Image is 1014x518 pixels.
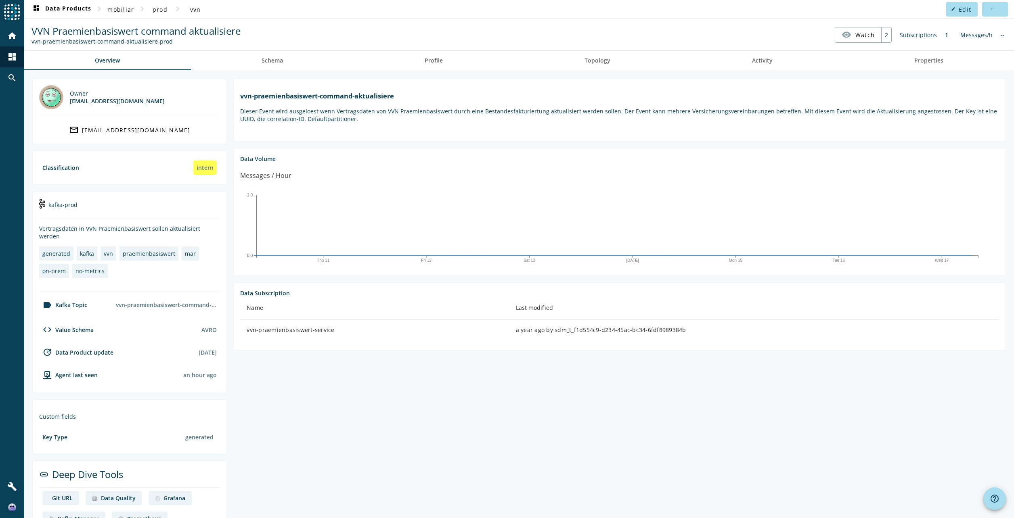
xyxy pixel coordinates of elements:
[39,199,45,209] img: kafka-prod
[39,413,220,420] div: Custom fields
[31,24,241,38] span: VVN Praemienbasiswert command aktualisiere
[941,27,952,43] div: 1
[86,491,142,505] a: deep dive imageData Quality
[182,430,217,444] div: generated
[101,494,136,502] div: Data Quality
[52,494,73,502] div: Git URL
[104,2,137,17] button: mobiliar
[247,326,503,334] div: vvn-praemienbasiswert-service
[70,97,165,105] div: [EMAIL_ADDRESS][DOMAIN_NAME]
[155,496,160,501] img: deep dive image
[39,347,113,357] div: Data Product update
[262,58,283,63] span: Schema
[896,27,941,43] div: Subscriptions
[317,258,330,263] text: Thu 11
[185,250,196,257] div: mar
[31,4,91,14] span: Data Products
[95,58,120,63] span: Overview
[42,300,52,310] mat-icon: label
[946,2,978,17] button: Edit
[42,267,66,275] div: on-prem
[240,92,999,100] h1: vvn-praemienbasiswert-command-aktualisiere
[137,4,147,14] mat-icon: chevron_right
[39,468,220,488] div: Deep Dive Tools
[997,27,1009,43] div: No information
[123,250,175,257] div: praemienbasiswert
[28,2,94,17] button: Data Products
[69,125,79,135] mat-icon: mail_outline
[835,27,881,42] button: Watch
[240,155,999,163] div: Data Volume
[201,326,217,334] div: AVRO
[7,52,17,62] mat-icon: dashboard
[626,258,639,263] text: [DATE]
[199,349,217,356] div: [DATE]
[990,494,999,503] mat-icon: help_outline
[149,491,192,505] a: deep dive imageGrafana
[147,2,173,17] button: prod
[39,225,220,240] div: Vertragsdaten in VVN Praemienbasiswert sollen aktualisiert werden
[421,258,432,263] text: Fri 12
[190,6,201,13] span: vvn
[39,198,220,218] div: kafka-prod
[935,258,949,263] text: Wed 17
[173,4,182,14] mat-icon: chevron_right
[729,258,743,263] text: Mon 15
[42,164,79,171] div: Classification
[70,90,165,97] div: Owner
[42,347,52,357] mat-icon: update
[833,258,845,263] text: Tue 16
[42,433,67,441] div: Key Type
[31,4,41,14] mat-icon: dashboard
[585,58,610,63] span: Topology
[182,2,208,17] button: vvn
[509,297,999,320] th: Last modified
[4,4,20,20] img: spoud-logo.svg
[39,470,49,479] mat-icon: link
[7,73,17,83] mat-icon: search
[183,371,217,379] div: Agents typically reports every 15min to 1h
[39,123,220,137] a: [EMAIL_ADDRESS][DOMAIN_NAME]
[842,30,851,40] mat-icon: visibility
[990,7,995,11] mat-icon: more_horiz
[153,6,168,13] span: prod
[107,6,134,13] span: mobiliar
[855,28,875,42] span: Watch
[75,267,105,275] div: no-metrics
[193,161,217,175] div: intern
[914,58,943,63] span: Properties
[42,250,70,257] div: generated
[39,85,63,109] img: marmot@mobi.ch
[39,370,98,380] div: agent-env-prod
[82,126,191,134] div: [EMAIL_ADDRESS][DOMAIN_NAME]
[240,107,999,123] p: Dieser Event wird ausgeloest wenn Vertragsdaten von VVN Praemienbasiswert durch eine Bestandesfak...
[7,482,17,491] mat-icon: build
[94,4,104,14] mat-icon: chevron_right
[42,325,52,334] mat-icon: code
[113,298,220,312] div: vvn-praemienbasiswert-command-aktualisiere-prod
[80,250,94,257] div: kafka
[951,7,955,11] mat-icon: edit
[247,192,253,197] text: 1.0
[956,27,997,43] div: Messages/h
[247,253,253,257] text: 0.0
[240,289,999,297] div: Data Subscription
[240,171,291,181] div: Messages / Hour
[524,258,535,263] text: Sat 13
[39,300,87,310] div: Kafka Topic
[39,325,94,334] div: Value Schema
[163,494,185,502] div: Grafana
[240,297,509,320] th: Name
[104,250,113,257] div: vvn
[8,503,16,512] img: c236d652661010a910244b51621316f6
[425,58,443,63] span: Profile
[31,38,241,45] div: Kafka Topic: vvn-praemienbasiswert-command-aktualisiere-prod
[92,496,98,501] img: deep dive image
[959,6,971,13] span: Edit
[752,58,773,63] span: Activity
[509,320,999,340] td: a year ago by sdm_t_f1d554c9-d234-45ac-bc34-6fdf8989384b
[7,31,17,41] mat-icon: home
[42,491,79,505] a: deep dive imageGit URL
[881,27,891,42] div: 2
